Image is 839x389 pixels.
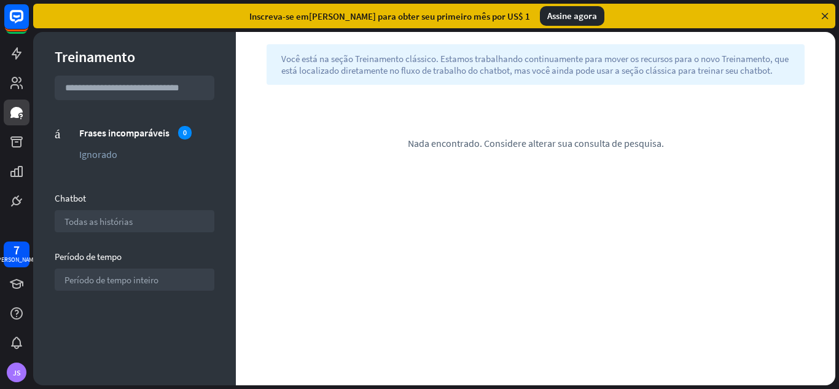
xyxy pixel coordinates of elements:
font: Inscreva-se em [249,10,309,22]
font: JS [13,368,21,377]
font: Assine agora [547,10,597,22]
font: 7 [14,242,20,257]
font: Frases incomparáveis [79,127,170,139]
font: seta para baixo [197,276,205,283]
font: 0 [183,128,187,137]
font: Você está na seção Treinamento clássico. Estamos trabalhando continuamente para mover os recursos... [281,53,789,76]
font: [PERSON_NAME] para obter seu primeiro mês por US$ 1 [309,10,530,22]
font: Período de tempo inteiro [64,274,158,286]
font: Chatbot [55,192,86,204]
a: 7 [PERSON_NAME] [4,242,29,267]
font: Todas as histórias [64,216,133,227]
button: Abra o widget de bate-papo do LiveChat [10,5,47,42]
font: seta para baixo [197,218,205,225]
font: Ignorado [79,148,117,160]
font: Treinamento [55,47,135,66]
font: Nada encontrado. Considere alterar sua consulta de pesquisa. [408,137,664,149]
font: frases_incomparáveis [55,126,60,139]
font: Período de tempo [55,251,122,262]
